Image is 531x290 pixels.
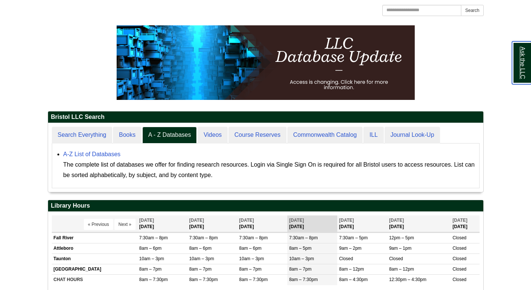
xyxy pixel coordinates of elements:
[339,235,368,240] span: 7:30am – 5pm
[187,215,237,232] th: [DATE]
[289,256,314,261] span: 10am – 3pm
[287,215,337,232] th: [DATE]
[63,151,121,157] a: A-Z List of Databases
[239,246,262,251] span: 8am – 6pm
[389,256,403,261] span: Closed
[452,218,467,223] span: [DATE]
[385,127,440,144] a: Journal Look-Up
[117,25,415,100] img: HTML tutorial
[52,127,113,144] a: Search Everything
[52,275,138,285] td: CHAT HOURS
[339,277,368,282] span: 8am – 4:30pm
[189,246,212,251] span: 8am – 6pm
[139,277,168,282] span: 8am – 7:30pm
[387,215,451,232] th: [DATE]
[452,256,466,261] span: Closed
[339,218,354,223] span: [DATE]
[452,277,466,282] span: Closed
[239,235,268,240] span: 7:30am – 8pm
[52,264,138,275] td: [GEOGRAPHIC_DATA]
[452,235,466,240] span: Closed
[139,256,164,261] span: 10am – 3pm
[139,218,154,223] span: [DATE]
[339,256,353,261] span: Closed
[389,246,411,251] span: 9am – 1pm
[189,235,218,240] span: 7:30am – 8pm
[48,111,483,123] h2: Bristol LLC Search
[339,267,364,272] span: 8am – 12pm
[52,243,138,253] td: Attleboro
[389,235,414,240] span: 12pm – 5pm
[287,127,363,144] a: Commonwealth Catalog
[114,219,136,230] button: Next »
[337,215,387,232] th: [DATE]
[197,127,228,144] a: Videos
[289,246,312,251] span: 8am – 5pm
[339,246,361,251] span: 9am – 2pm
[142,127,197,144] a: A - Z Databases
[452,267,466,272] span: Closed
[84,219,113,230] button: « Previous
[363,127,383,144] a: ILL
[289,235,318,240] span: 7:30am – 8pm
[63,160,475,180] div: The complete list of databases we offer for finding research resources. Login via Single Sign On ...
[451,215,479,232] th: [DATE]
[189,267,212,272] span: 8am – 7pm
[239,256,264,261] span: 10am – 3pm
[139,235,168,240] span: 7:30am – 8pm
[228,127,287,144] a: Course Reserves
[113,127,141,144] a: Books
[139,267,162,272] span: 8am – 7pm
[289,277,318,282] span: 8am – 7:30pm
[452,246,466,251] span: Closed
[189,218,204,223] span: [DATE]
[389,218,404,223] span: [DATE]
[189,277,218,282] span: 8am – 7:30pm
[389,277,426,282] span: 12:30pm – 4:30pm
[239,277,268,282] span: 8am – 7:30pm
[239,218,254,223] span: [DATE]
[289,267,312,272] span: 8am – 7pm
[138,215,187,232] th: [DATE]
[189,256,214,261] span: 10am – 3pm
[139,246,162,251] span: 8am – 6pm
[461,5,483,16] button: Search
[52,254,138,264] td: Taunton
[239,267,262,272] span: 8am – 7pm
[289,218,304,223] span: [DATE]
[52,233,138,243] td: Fall River
[48,200,483,212] h2: Library Hours
[389,267,414,272] span: 8am – 12pm
[237,215,287,232] th: [DATE]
